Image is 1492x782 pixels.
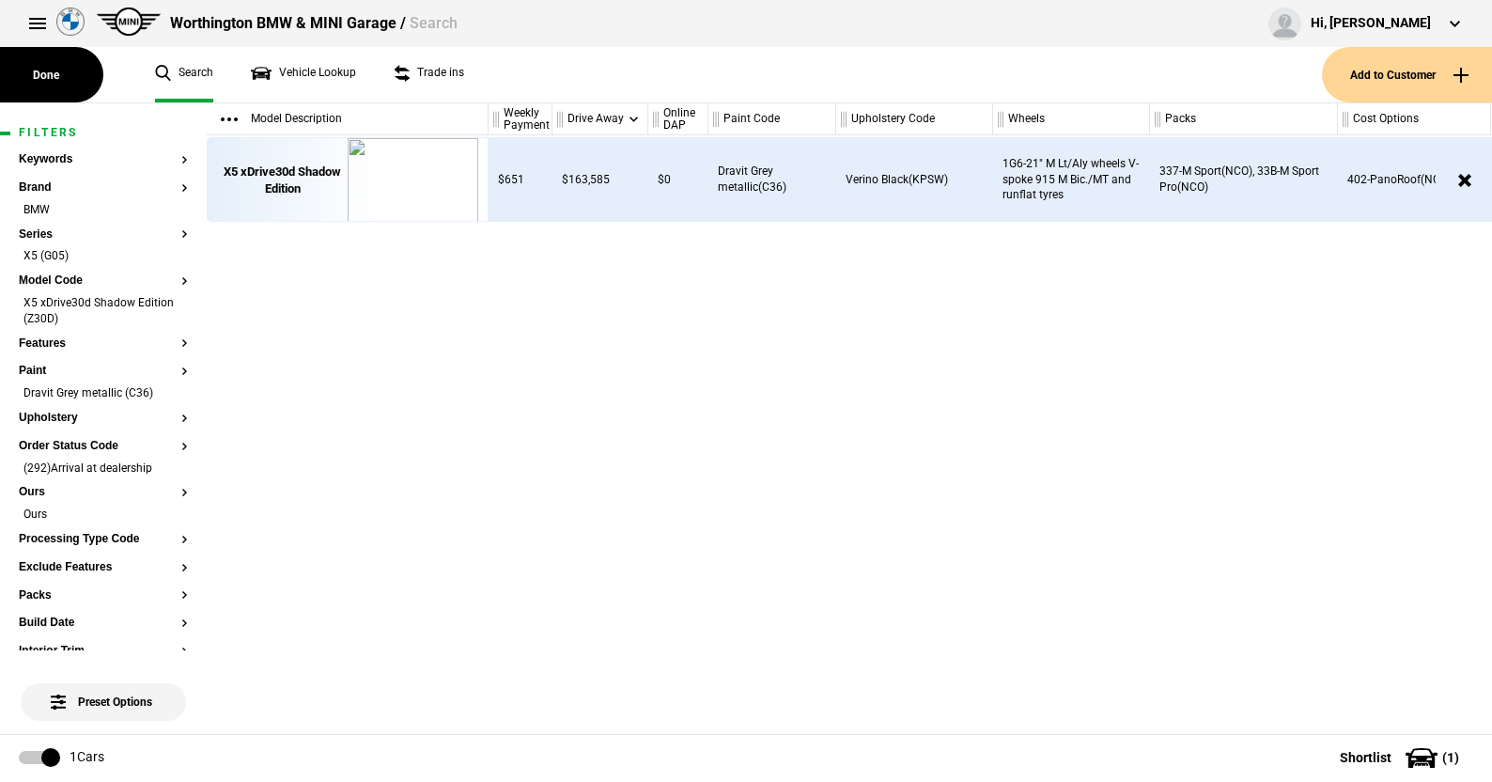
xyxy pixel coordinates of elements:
[19,365,188,378] button: Paint
[19,248,188,267] li: X5 (G05)
[489,103,552,135] div: Weekly Payment
[836,103,992,135] div: Upholstery Code
[410,14,458,32] span: Search
[552,103,647,135] div: Drive Away
[1311,14,1431,33] div: Hi, [PERSON_NAME]
[1442,751,1459,764] span: ( 1 )
[19,181,188,228] section: BrandBMW
[19,533,188,561] section: Processing Type Code
[19,461,188,479] li: (292)Arrival at dealership
[708,137,836,222] div: Dravit Grey metallic(C36)
[1340,751,1391,764] span: Shortlist
[19,412,188,425] button: Upholstery
[19,486,188,499] button: Ours
[19,153,188,181] section: Keywords
[19,228,188,242] button: Series
[1312,734,1492,781] button: Shortlist(1)
[19,337,188,366] section: Features
[19,385,188,404] li: Dravit Grey metallic (C36)
[19,295,188,330] li: X5 xDrive30d Shadow Edition (Z30D)
[708,103,835,135] div: Paint Code
[1322,47,1492,102] button: Add to Customer
[19,507,188,525] li: Ours
[836,137,993,222] div: Verino Black(KPSW)
[648,137,708,222] div: $0
[993,103,1149,135] div: Wheels
[19,127,188,139] h1: Filters
[19,617,188,630] button: Build Date
[70,748,104,767] div: 1 Cars
[19,412,188,440] section: Upholstery
[97,8,161,36] img: mini.png
[19,274,188,336] section: Model CodeX5 xDrive30d Shadow Edition (Z30D)
[489,137,552,222] div: $651
[552,137,648,222] div: $163,585
[1338,137,1491,222] div: 402-PanoRoof(NCO)
[19,617,188,645] section: Build Date
[19,181,188,195] button: Brand
[19,337,188,351] button: Features
[217,164,348,197] div: X5 xDrive30d Shadow Edition
[19,440,188,487] section: Order Status Code(292)Arrival at dealership
[19,486,188,533] section: OursOurs
[155,47,213,102] a: Search
[217,138,348,223] a: X5 xDrive30d Shadow Edition
[19,228,188,275] section: SeriesX5 (G05)
[19,645,188,658] button: Interior Trim
[19,153,188,166] button: Keywords
[170,13,458,34] div: Worthington BMW & MINI Garage /
[19,561,188,574] button: Exclude Features
[1150,103,1337,135] div: Packs
[1150,137,1338,222] div: 337-M Sport(NCO), 33B-M Sport Pro(NCO)
[394,47,464,102] a: Trade ins
[993,137,1150,222] div: 1G6-21" M Lt/Aly wheels V-spoke 915 M Bic./MT and runflat tyres
[251,47,356,102] a: Vehicle Lookup
[19,561,188,589] section: Exclude Features
[19,440,188,453] button: Order Status Code
[1338,103,1490,135] div: Cost Options
[56,8,85,36] img: bmw.png
[207,103,488,135] div: Model Description
[19,202,188,221] li: BMW
[648,103,707,135] div: Online DAP
[19,589,188,602] button: Packs
[19,365,188,412] section: PaintDravit Grey metallic (C36)
[348,138,478,223] img: cosySec
[19,533,188,546] button: Processing Type Code
[19,589,188,618] section: Packs
[54,672,152,709] span: Preset Options
[19,645,188,673] section: Interior Trim
[19,274,188,288] button: Model Code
